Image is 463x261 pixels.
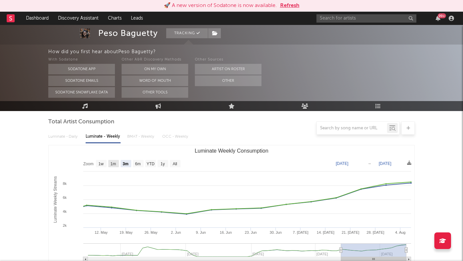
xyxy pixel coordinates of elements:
[173,162,177,166] text: All
[48,64,115,74] button: Sodatone App
[164,2,277,10] div: 🚀 A new version of Sodatone is now available.
[195,56,261,64] div: Other Sources
[245,230,257,234] text: 23. Jun
[122,64,188,74] button: On My Own
[48,75,115,86] button: Sodatone Emails
[195,148,268,154] text: Luminate Weekly Consumption
[145,230,158,234] text: 26. May
[21,12,53,25] a: Dashboard
[98,28,158,38] div: Peso Baguetty
[293,230,308,234] text: 7. [DATE]
[395,230,405,234] text: 4. Aug
[161,162,165,166] text: 1y
[317,230,334,234] text: 14. [DATE]
[342,230,359,234] text: 21. [DATE]
[103,12,126,25] a: Charts
[48,105,72,113] span: Music
[336,161,348,166] text: [DATE]
[63,223,67,227] text: 2k
[63,196,67,199] text: 6k
[126,12,148,25] a: Leads
[123,162,128,166] text: 3m
[316,14,416,23] input: Search for artists
[122,87,188,98] button: Other Tools
[53,12,103,25] a: Discovery Assistant
[379,161,391,166] text: [DATE]
[280,2,299,10] button: Refresh
[120,230,133,234] text: 19. May
[63,182,67,186] text: 8k
[438,13,446,18] div: 99 +
[195,75,261,86] button: Other
[111,162,116,166] text: 1m
[436,16,440,21] button: 99+
[48,87,115,98] button: Sodatone Snowflake Data
[166,28,208,38] button: Tracking
[86,131,121,142] div: Luminate - Weekly
[48,118,114,126] span: Total Artist Consumption
[99,162,104,166] text: 1w
[220,230,232,234] text: 16. Jun
[317,126,387,131] input: Search by song name or URL
[122,56,188,64] div: Other A&R Discovery Methods
[367,161,371,166] text: →
[195,64,261,74] button: Artist on Roster
[83,162,94,166] text: Zoom
[196,230,206,234] text: 9. Jun
[48,56,115,64] div: With Sodatone
[63,209,67,213] text: 4k
[122,75,188,86] button: Word Of Mouth
[171,230,181,234] text: 2. Jun
[95,230,108,234] text: 12. May
[53,176,58,223] text: Luminate Weekly Streams
[367,230,384,234] text: 28. [DATE]
[48,48,463,56] div: How did you first hear about Peso Baguetty ?
[147,162,155,166] text: YTD
[135,162,141,166] text: 6m
[270,230,282,234] text: 30. Jun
